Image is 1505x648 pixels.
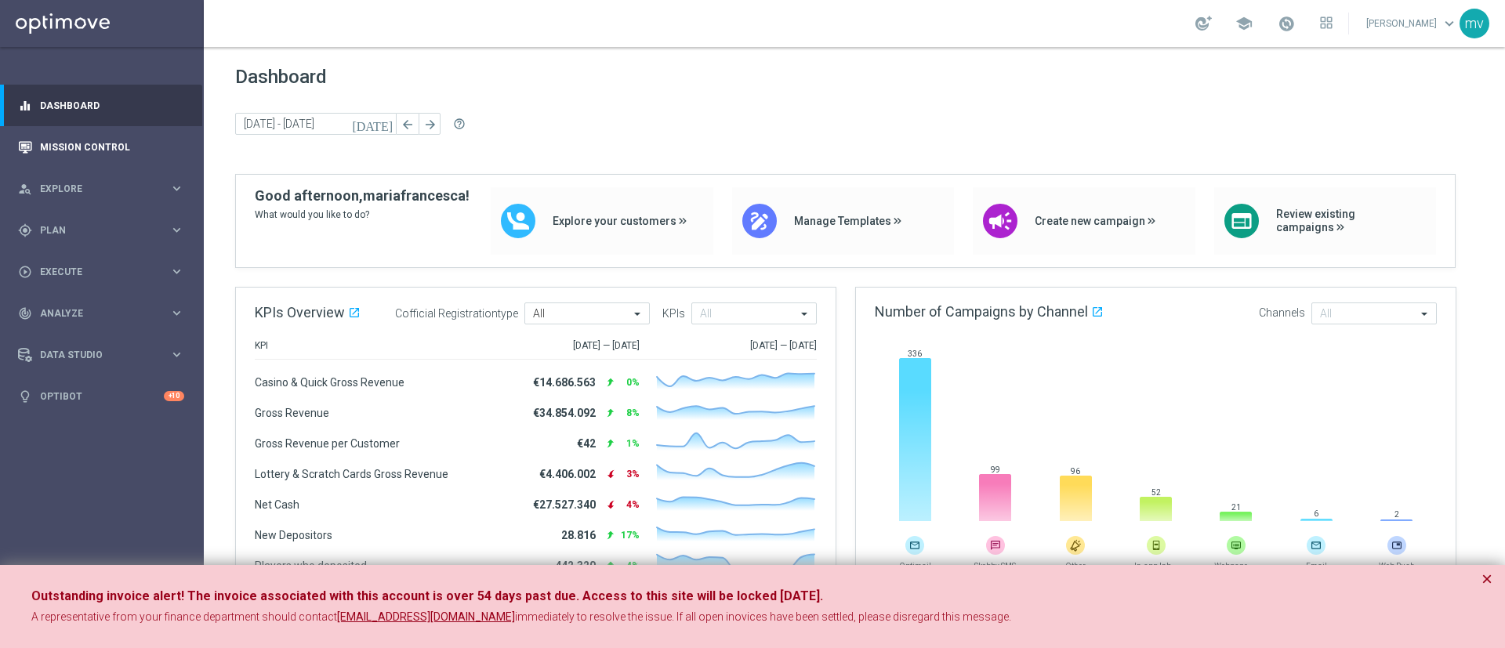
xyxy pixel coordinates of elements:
a: [PERSON_NAME]keyboard_arrow_down [1365,12,1460,35]
div: Dashboard [18,85,184,126]
button: lightbulb Optibot +10 [17,390,185,403]
span: Data Studio [40,350,169,360]
i: keyboard_arrow_right [169,306,184,320]
span: Analyze [40,309,169,318]
i: play_circle_outline [18,265,32,279]
div: Mission Control [18,126,184,168]
i: equalizer [18,99,32,113]
button: track_changes Analyze keyboard_arrow_right [17,307,185,320]
button: Data Studio keyboard_arrow_right [17,349,185,361]
i: keyboard_arrow_right [169,347,184,362]
i: gps_fixed [18,223,32,237]
strong: Outstanding invoice alert! The invoice associated with this account is over 54 days past due. Acc... [31,588,823,603]
div: Analyze [18,306,169,320]
button: Close [1481,570,1492,588]
div: Explore [18,182,169,196]
span: school [1235,15,1253,32]
button: Mission Control [17,141,185,154]
i: person_search [18,182,32,196]
div: Execute [18,265,169,279]
button: person_search Explore keyboard_arrow_right [17,183,185,195]
i: lightbulb [18,389,32,404]
button: equalizer Dashboard [17,100,185,112]
a: Mission Control [40,126,184,168]
button: gps_fixed Plan keyboard_arrow_right [17,224,185,237]
div: +10 [164,391,184,401]
span: immediately to resolve the issue. If all open inovices have been settled, please disregard this m... [515,610,1011,623]
i: keyboard_arrow_right [169,264,184,279]
a: Optibot [40,375,164,417]
span: Execute [40,267,169,277]
i: keyboard_arrow_right [169,181,184,196]
a: Dashboard [40,85,184,126]
span: Explore [40,184,169,194]
i: keyboard_arrow_right [169,223,184,237]
div: Optibot [18,375,184,417]
span: keyboard_arrow_down [1441,15,1458,32]
a: [EMAIL_ADDRESS][DOMAIN_NAME] [337,610,515,625]
div: Data Studio [18,348,169,362]
span: A representative from your finance department should contact [31,610,337,623]
button: play_circle_outline Execute keyboard_arrow_right [17,266,185,278]
span: Plan [40,226,169,235]
div: mv [1460,9,1489,38]
i: track_changes [18,306,32,320]
div: Plan [18,223,169,237]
